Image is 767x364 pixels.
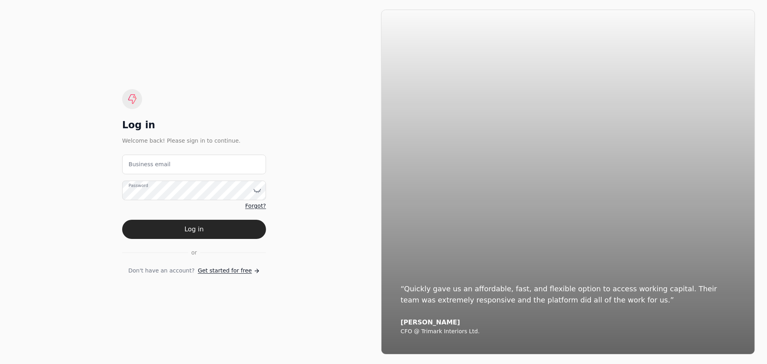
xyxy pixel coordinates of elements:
[122,220,266,239] button: Log in
[198,267,260,275] a: Get started for free
[198,267,252,275] span: Get started for free
[401,328,735,335] div: CFO @ Trimark Interiors Ltd.
[191,249,197,257] span: or
[122,136,266,145] div: Welcome back! Please sign in to continue.
[122,119,266,131] div: Log in
[129,183,148,189] label: Password
[401,318,735,326] div: [PERSON_NAME]
[245,202,266,210] a: Forgot?
[129,160,171,169] label: Business email
[128,267,195,275] span: Don't have an account?
[401,283,735,306] div: “Quickly gave us an affordable, fast, and flexible option to access working capital. Their team w...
